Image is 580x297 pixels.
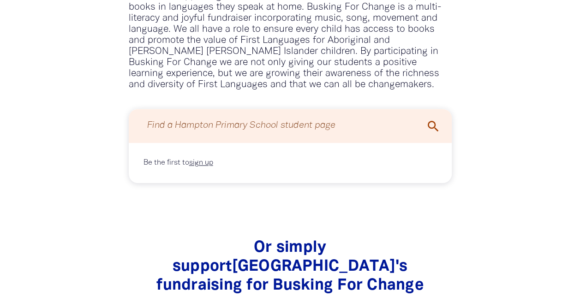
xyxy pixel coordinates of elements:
[426,119,441,134] i: search
[156,240,424,292] span: Or simply support [GEOGRAPHIC_DATA] 's fundraising for Busking For Change
[136,150,444,176] div: Paginated content
[136,150,444,176] div: Be the first to
[189,160,213,166] a: sign up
